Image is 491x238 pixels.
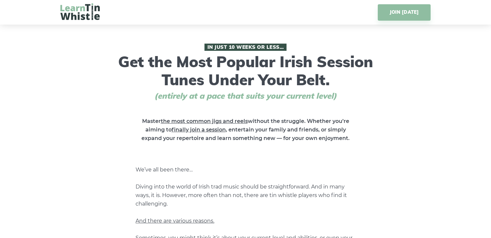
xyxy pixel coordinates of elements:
strong: Master without the struggle. Whether you’re aiming to , entertain your family and friends, or sim... [141,118,350,141]
span: And there are various reasons. [136,218,214,224]
h1: Get the Most Popular Irish Session Tunes Under Your Belt. [116,44,375,101]
span: the most common jigs and reels [161,118,248,124]
span: (entirely at a pace that suits your current level) [142,91,349,101]
img: LearnTinWhistle.com [60,3,100,20]
a: JOIN [DATE] [378,4,431,21]
span: In Just 10 Weeks or Less… [204,44,287,51]
span: finally join a session [172,127,226,133]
